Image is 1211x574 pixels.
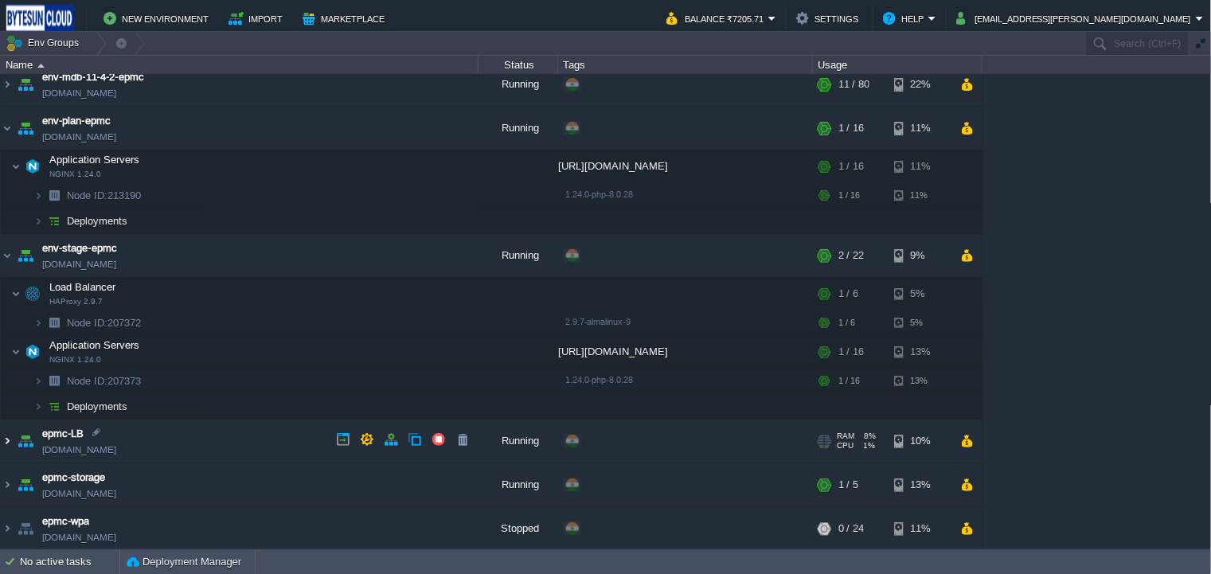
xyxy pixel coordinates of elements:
span: 213190 [65,189,143,203]
a: [DOMAIN_NAME] [42,443,116,459]
div: 11% [894,184,946,209]
img: AMDAwAAAACH5BAEAAAAALAAAAAABAAEAAAICRAEAOw== [33,369,43,394]
button: Import [229,9,288,28]
img: Bytesun Cloud [6,4,74,33]
a: env-mdb-11-4-2-epmc [42,70,144,86]
div: 1 / 16 [838,107,864,150]
div: 22% [894,64,946,107]
button: Marketplace [303,9,389,28]
span: 8% [861,432,877,442]
div: Stopped [479,508,558,551]
span: [DOMAIN_NAME] [42,486,116,502]
a: Application ServersNGINX 1.24.0 [48,154,142,166]
img: AMDAwAAAACH5BAEAAAAALAAAAAABAAEAAAICRAEAOw== [33,311,43,336]
img: AMDAwAAAACH5BAEAAAAALAAAAAABAAEAAAICRAEAOw== [14,508,37,551]
div: 1 / 5 [838,464,858,507]
img: AMDAwAAAACH5BAEAAAAALAAAAAABAAEAAAICRAEAOw== [21,337,44,369]
img: AMDAwAAAACH5BAEAAAAALAAAAAABAAEAAAICRAEAOw== [43,395,65,420]
div: Running [479,64,558,107]
div: [URL][DOMAIN_NAME] [558,337,813,369]
img: AMDAwAAAACH5BAEAAAAALAAAAAABAAEAAAICRAEAOw== [1,420,14,463]
img: AMDAwAAAACH5BAEAAAAALAAAAAABAAEAAAICRAEAOw== [33,395,43,420]
div: 1 / 16 [838,337,864,369]
span: 207373 [65,375,143,389]
a: epmc-storage [42,471,105,486]
button: Deployment Manager [127,554,241,570]
span: 1.24.0-php-8.0.28 [565,190,633,200]
div: 2 / 22 [838,235,864,278]
span: Application Servers [48,339,142,353]
a: Node ID:207373 [65,375,143,389]
img: AMDAwAAAACH5BAEAAAAALAAAAAABAAEAAAICRAEAOw== [33,209,43,234]
div: Running [479,420,558,463]
img: AMDAwAAAACH5BAEAAAAALAAAAAABAAEAAAICRAEAOw== [11,337,21,369]
button: Balance ₹7205.71 [666,9,768,28]
span: CPU [837,442,854,451]
img: AMDAwAAAACH5BAEAAAAALAAAAAABAAEAAAICRAEAOw== [43,369,65,394]
div: 1 / 6 [838,311,855,336]
div: 11 / 80 [838,64,869,107]
img: AMDAwAAAACH5BAEAAAAALAAAAAABAAEAAAICRAEAOw== [43,311,65,336]
div: Running [479,235,558,278]
a: env-plan-epmc [42,114,111,130]
div: 11% [894,508,946,551]
a: [DOMAIN_NAME] [42,257,116,273]
img: AMDAwAAAACH5BAEAAAAALAAAAAABAAEAAAICRAEAOw== [43,184,65,209]
div: Tags [559,56,812,74]
button: Settings [796,9,863,28]
div: 0 / 24 [838,508,864,551]
button: Env Groups [6,32,84,54]
img: AMDAwAAAACH5BAEAAAAALAAAAAABAAEAAAICRAEAOw== [1,64,14,107]
span: 1.24.0-php-8.0.28 [565,376,633,385]
div: [URL][DOMAIN_NAME] [558,151,813,183]
div: 1 / 16 [838,151,864,183]
span: Node ID: [67,318,107,330]
a: Load BalancerHAProxy 2.9.7 [48,282,118,294]
div: 13% [894,369,946,394]
div: 13% [894,337,946,369]
img: AMDAwAAAACH5BAEAAAAALAAAAAABAAEAAAICRAEAOw== [21,279,44,310]
div: 11% [894,151,946,183]
a: env-stage-epmc [42,241,117,257]
div: Running [479,464,558,507]
div: 5% [894,279,946,310]
img: AMDAwAAAACH5BAEAAAAALAAAAAABAAEAAAICRAEAOw== [14,464,37,507]
button: [EMAIL_ADDRESS][PERSON_NAME][DOMAIN_NAME] [956,9,1196,28]
a: epmc-wpa [42,514,89,530]
span: RAM [837,432,854,442]
img: AMDAwAAAACH5BAEAAAAALAAAAAABAAEAAAICRAEAOw== [14,420,37,463]
img: AMDAwAAAACH5BAEAAAAALAAAAAABAAEAAAICRAEAOw== [43,209,65,234]
span: Node ID: [67,190,107,202]
a: Node ID:213190 [65,189,143,203]
div: Status [479,56,557,74]
button: New Environment [104,9,213,28]
a: [DOMAIN_NAME] [42,530,116,546]
img: AMDAwAAAACH5BAEAAAAALAAAAAABAAEAAAICRAEAOw== [1,464,14,507]
div: 9% [894,235,946,278]
span: 207372 [65,317,143,330]
a: Deployments [65,400,130,414]
img: AMDAwAAAACH5BAEAAAAALAAAAAABAAEAAAICRAEAOw== [21,151,44,183]
div: 13% [894,464,946,507]
div: Running [479,107,558,150]
img: AMDAwAAAACH5BAEAAAAALAAAAAABAAEAAAICRAEAOw== [14,107,37,150]
img: AMDAwAAAACH5BAEAAAAALAAAAAABAAEAAAICRAEAOw== [33,184,43,209]
span: NGINX 1.24.0 [49,356,101,365]
div: 1 / 6 [838,279,858,310]
img: AMDAwAAAACH5BAEAAAAALAAAAAABAAEAAAICRAEAOw== [1,235,14,278]
span: 2.9.7-almalinux-9 [565,318,631,327]
div: 1 / 16 [838,184,860,209]
span: Application Servers [48,154,142,167]
a: epmc-LB [42,427,84,443]
button: Help [883,9,928,28]
div: 1 / 16 [838,369,860,394]
img: AMDAwAAAACH5BAEAAAAALAAAAAABAAEAAAICRAEAOw== [14,235,37,278]
div: Name [2,56,478,74]
div: Usage [814,56,982,74]
div: 11% [894,107,946,150]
